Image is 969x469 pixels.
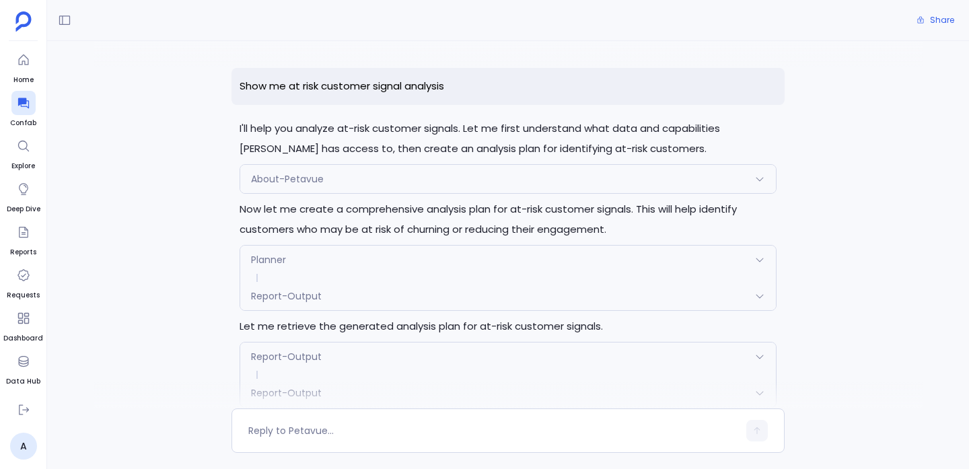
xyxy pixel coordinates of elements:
[7,263,40,301] a: Requests
[231,68,785,105] p: Show me at risk customer signal analysis
[15,11,32,32] img: petavue logo
[11,75,36,85] span: Home
[10,220,36,258] a: Reports
[7,204,40,215] span: Deep Dive
[10,118,36,129] span: Confab
[908,11,962,30] button: Share
[10,247,36,258] span: Reports
[10,91,36,129] a: Confab
[6,349,40,387] a: Data Hub
[3,333,43,344] span: Dashboard
[11,161,36,172] span: Explore
[251,289,322,303] span: Report-Output
[10,433,37,460] a: A
[240,316,777,336] p: Let me retrieve the generated analysis plan for at-risk customer signals.
[251,172,324,186] span: About-Petavue
[240,199,777,240] p: Now let me create a comprehensive analysis plan for at-risk customer signals. This will help iden...
[930,15,954,26] span: Share
[8,392,39,430] a: Settings
[11,48,36,85] a: Home
[3,306,43,344] a: Dashboard
[7,290,40,301] span: Requests
[11,134,36,172] a: Explore
[251,253,286,266] span: Planner
[240,118,777,159] p: I'll help you analyze at-risk customer signals. Let me first understand what data and capabilitie...
[7,177,40,215] a: Deep Dive
[251,350,322,363] span: Report-Output
[6,376,40,387] span: Data Hub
